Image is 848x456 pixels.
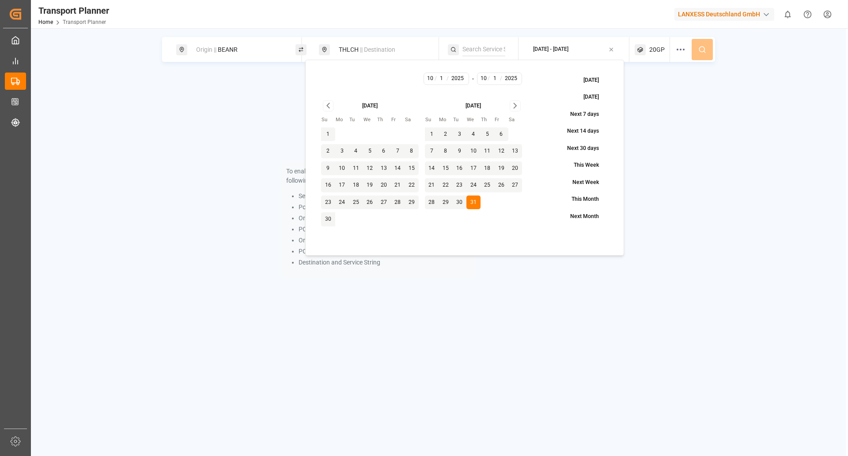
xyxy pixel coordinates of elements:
button: 21 [391,178,405,192]
button: LANXESS Deutschland GmbH [674,6,778,23]
button: [DATE] [563,90,608,105]
button: 3 [453,127,467,142]
span: / [447,75,449,83]
button: 4 [466,127,481,142]
button: This Week [553,158,608,173]
button: 5 [481,127,495,142]
button: 26 [494,178,508,192]
button: 19 [363,178,377,192]
button: 15 [439,161,453,176]
button: 9 [321,161,335,176]
button: 22 [405,178,419,192]
button: 12 [363,161,377,176]
button: 18 [481,161,495,176]
span: Origin || [196,46,216,53]
button: 5 [363,144,377,158]
button: 18 [349,178,363,192]
th: Wednesday [363,116,377,124]
th: Wednesday [466,116,481,124]
button: 31 [466,195,481,210]
div: - [472,73,474,85]
button: 29 [439,195,453,210]
button: Next 7 days [550,107,608,122]
button: 16 [321,178,335,192]
li: POL and Service String [299,225,469,234]
button: 14 [391,161,405,176]
th: Thursday [377,116,391,124]
input: M [479,75,488,83]
span: 20GP [649,45,665,54]
th: Friday [391,116,405,124]
button: 3 [335,144,349,158]
button: 10 [466,144,481,158]
button: 24 [466,178,481,192]
th: Sunday [425,116,439,124]
span: / [500,75,502,83]
button: 16 [453,161,467,176]
th: Monday [335,116,349,124]
th: Sunday [321,116,335,124]
button: Next 30 days [547,141,608,156]
span: / [435,75,437,83]
button: 29 [405,195,419,210]
button: This Month [551,192,608,207]
button: 1 [425,127,439,142]
button: 30 [453,195,467,210]
input: D [489,75,500,83]
button: 22 [439,178,453,192]
div: [DATE] [466,102,481,110]
button: 4 [349,144,363,158]
th: Monday [439,116,453,124]
button: 15 [405,161,419,176]
th: Saturday [508,116,522,124]
button: 13 [377,161,391,176]
button: 6 [494,127,508,142]
button: 23 [321,195,335,210]
button: [DATE] [563,73,608,88]
div: [DATE] [362,102,378,110]
li: Port Pair [299,203,469,212]
button: 27 [508,178,522,192]
button: 11 [349,161,363,176]
button: Go to previous month [323,100,334,111]
button: 17 [335,178,349,192]
button: 26 [363,195,377,210]
button: 9 [453,144,467,158]
button: 28 [425,195,439,210]
button: 7 [391,144,405,158]
button: 2 [439,127,453,142]
li: Destination and Service String [299,258,469,267]
button: 19 [494,161,508,176]
button: 24 [335,195,349,210]
button: [DATE] - [DATE] [524,41,624,58]
div: Transport Planner [38,4,109,17]
button: 25 [349,195,363,210]
button: 20 [377,178,391,192]
input: YYYY [502,75,520,83]
button: 8 [405,144,419,158]
input: YYYY [448,75,467,83]
li: Origin and Service String [299,236,469,245]
button: show 0 new notifications [778,4,798,24]
button: 2 [321,144,335,158]
span: || Destination [360,46,395,53]
input: D [436,75,447,83]
th: Thursday [481,116,495,124]
p: To enable searching, add ETA, ETD, containerType and one of the following: [286,167,469,185]
button: 13 [508,144,522,158]
button: 20 [508,161,522,176]
th: Tuesday [453,116,467,124]
th: Friday [494,116,508,124]
a: Home [38,19,53,25]
div: THLCH [333,42,429,58]
button: 28 [391,195,405,210]
input: Search Service String [462,43,505,56]
th: Tuesday [349,116,363,124]
button: Next Week [552,175,608,190]
li: Origin and Destination [299,214,469,223]
button: 6 [377,144,391,158]
button: 12 [494,144,508,158]
button: 10 [335,161,349,176]
button: 21 [425,178,439,192]
div: [DATE] - [DATE] [533,46,568,54]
